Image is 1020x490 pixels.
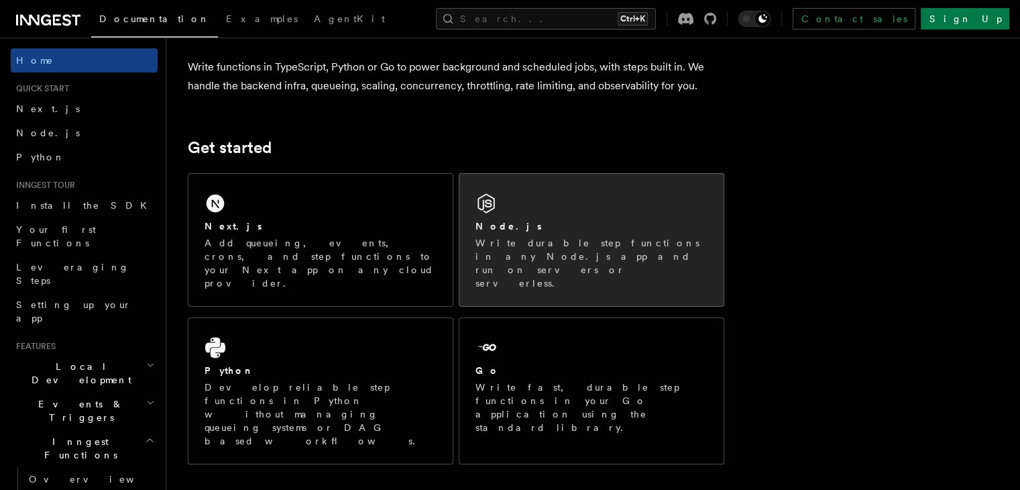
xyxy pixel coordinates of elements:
p: Write functions in TypeScript, Python or Go to power background and scheduled jobs, with steps bu... [188,58,724,95]
a: Next.jsAdd queueing, events, crons, and step functions to your Next app on any cloud provider. [188,173,453,307]
button: Toggle dark mode [738,11,771,27]
span: AgentKit [314,13,385,24]
a: Get started [188,138,272,157]
h2: Go [475,364,500,377]
a: GoWrite fast, durable step functions in your Go application using the standard library. [459,317,724,464]
a: Setting up your app [11,293,158,330]
span: Documentation [99,13,210,24]
span: Setting up your app [16,299,131,324]
a: Your first Functions [11,217,158,255]
p: Develop reliable step functions in Python without managing queueing systems or DAG based workflows. [205,381,437,448]
a: Install the SDK [11,193,158,217]
span: Inngest tour [11,180,75,191]
span: Overview [29,474,167,485]
h2: Next.js [205,219,262,233]
p: Write durable step functions in any Node.js app and run on servers or serverless. [475,236,707,290]
h2: Node.js [475,219,542,233]
span: Examples [226,13,298,24]
span: Leveraging Steps [16,262,129,286]
span: Python [16,152,65,162]
a: AgentKit [306,4,393,36]
span: Inngest Functions [11,435,145,462]
span: Next.js [16,103,80,114]
a: Examples [218,4,306,36]
span: Node.js [16,128,80,138]
a: Home [11,48,158,72]
a: Node.jsWrite durable step functions in any Node.js app and run on servers or serverless. [459,173,724,307]
a: Next.js [11,97,158,121]
a: Node.js [11,121,158,145]
a: Sign Up [921,8,1009,30]
a: Leveraging Steps [11,255,158,293]
span: Quick start [11,83,69,94]
span: Local Development [11,360,146,387]
kbd: Ctrl+K [618,12,648,26]
span: Home [16,54,54,67]
button: Local Development [11,354,158,392]
button: Inngest Functions [11,430,158,467]
span: Install the SDK [16,200,155,211]
p: Write fast, durable step functions in your Go application using the standard library. [475,381,707,434]
a: Python [11,145,158,169]
h2: Python [205,364,254,377]
a: PythonDevelop reliable step functions in Python without managing queueing systems or DAG based wo... [188,317,453,464]
button: Search...Ctrl+K [436,8,656,30]
a: Contact sales [793,8,915,30]
span: Events & Triggers [11,397,146,424]
a: Documentation [91,4,218,38]
button: Events & Triggers [11,392,158,430]
span: Your first Functions [16,224,96,248]
span: Features [11,341,56,352]
p: Add queueing, events, crons, and step functions to your Next app on any cloud provider. [205,236,437,290]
